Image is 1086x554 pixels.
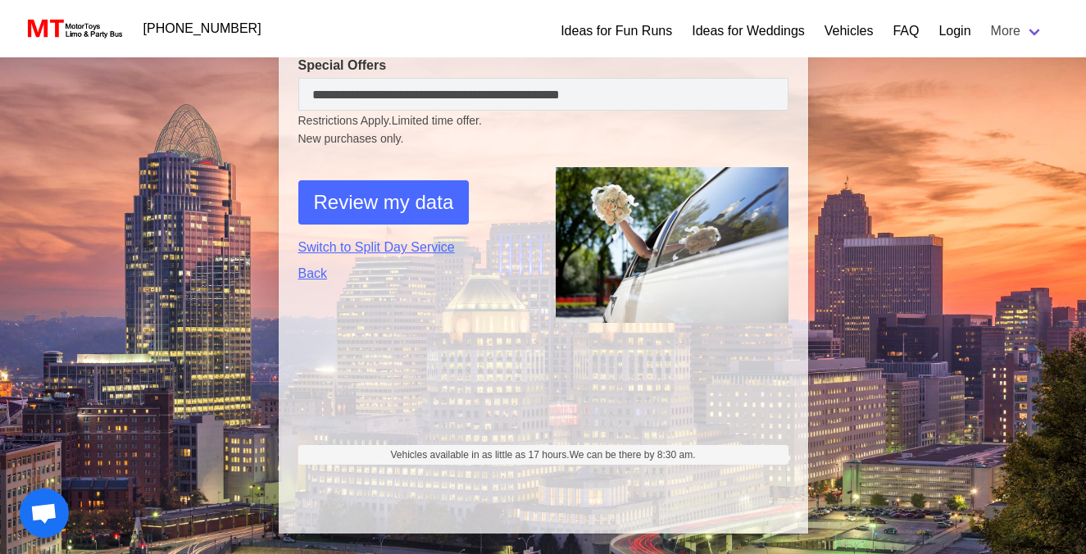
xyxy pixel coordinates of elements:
[134,12,271,45] a: [PHONE_NUMBER]
[298,56,788,75] label: Special Offers
[570,449,696,461] span: We can be there by 8:30 am.
[561,21,672,41] a: Ideas for Fun Runs
[298,114,788,148] small: Restrictions Apply.
[298,264,531,284] a: Back
[20,488,69,538] a: Open chat
[938,21,970,41] a: Login
[390,447,695,462] span: Vehicles available in as little as 17 hours.
[981,15,1053,48] a: More
[893,21,919,41] a: FAQ
[23,17,124,40] img: MotorToys Logo
[692,21,805,41] a: Ideas for Weddings
[314,188,454,217] span: Review my data
[298,130,788,148] span: New purchases only.
[298,238,531,257] a: Switch to Split Day Service
[556,167,788,322] img: 1.png
[825,21,874,41] a: Vehicles
[392,112,482,129] span: Limited time offer.
[298,180,470,225] button: Review my data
